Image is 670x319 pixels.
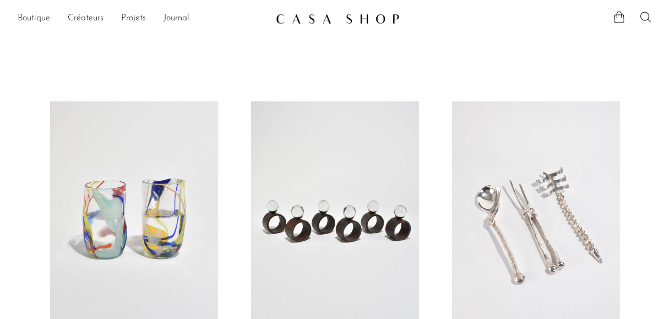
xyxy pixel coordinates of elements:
font: Boutique [18,14,50,23]
a: Journal [164,12,189,26]
nav: Navigation sur le bureau [18,9,267,28]
a: Boutique [18,12,50,26]
font: Journal [164,14,189,23]
ul: NOUVEAU MENU D'EN-TÊTE [18,9,267,28]
a: Créateurs [68,12,104,26]
font: Projets [121,14,146,23]
font: Créateurs [68,14,104,23]
a: Projets [121,12,146,26]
